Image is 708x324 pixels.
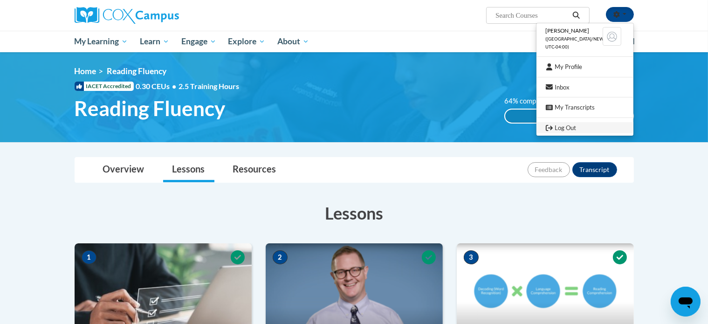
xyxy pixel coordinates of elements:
[505,110,587,123] div: 64% complete
[536,61,633,73] a: My Profile
[546,36,619,49] span: ([GEOGRAPHIC_DATA]/New_York UTC-04:00)
[136,81,179,91] span: 0.30 CEUs
[271,31,315,52] a: About
[75,96,226,121] span: Reading Fluency
[546,27,590,34] span: [PERSON_NAME]
[69,31,134,52] a: My Learning
[495,10,569,21] input: Search Courses
[464,250,479,264] span: 3
[75,201,634,225] h3: Lessons
[179,82,240,90] span: 2.5 Training Hours
[134,31,175,52] a: Learn
[163,158,214,182] a: Lessons
[222,31,271,52] a: Explore
[603,27,621,46] img: Learner Profile Avatar
[572,162,617,177] button: Transcript
[536,82,633,93] a: Inbox
[75,82,134,91] span: IACET Accredited
[606,7,634,22] button: Account Settings
[569,10,583,21] button: Search
[536,102,633,113] a: My Transcripts
[140,36,169,47] span: Learn
[94,158,154,182] a: Overview
[671,287,701,317] iframe: Button to launch messaging window
[536,122,633,134] a: Logout
[528,162,570,177] button: Feedback
[228,36,265,47] span: Explore
[75,7,252,24] a: Cox Campus
[82,250,96,264] span: 1
[74,36,128,47] span: My Learning
[75,7,179,24] img: Cox Campus
[277,36,309,47] span: About
[181,36,216,47] span: Engage
[107,66,167,76] span: Reading Fluency
[175,31,222,52] a: Engage
[75,66,96,76] a: Home
[504,96,558,106] label: 64% complete
[61,31,648,52] div: Main menu
[273,250,288,264] span: 2
[224,158,286,182] a: Resources
[172,82,177,90] span: •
